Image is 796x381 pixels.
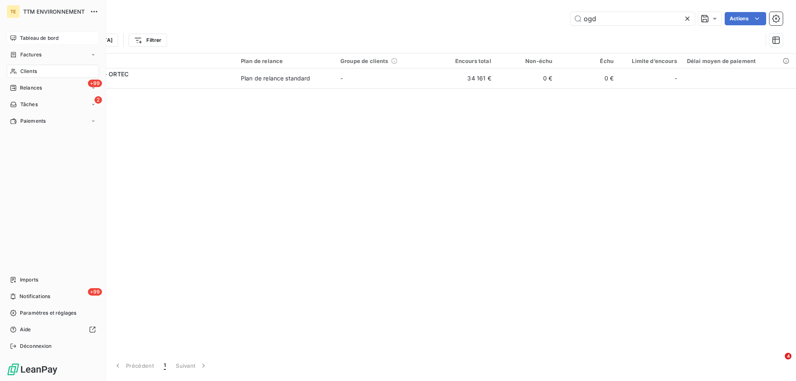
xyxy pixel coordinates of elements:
img: Logo LeanPay [7,363,58,376]
div: Encours total [440,58,491,64]
input: Rechercher [570,12,695,25]
span: Tableau de bord [20,34,58,42]
div: Échu [562,58,614,64]
span: +99 [88,80,102,87]
span: Aide [20,326,31,333]
span: +99 [88,288,102,296]
a: Aide [7,323,99,336]
span: - [340,75,343,82]
td: 0 € [496,68,558,88]
div: Délai moyen de paiement [687,58,791,64]
div: Limite d’encours [624,58,677,64]
span: 411ORTEC [57,78,231,87]
span: Déconnexion [20,342,52,350]
button: Filtrer [129,34,167,47]
span: Paramètres et réglages [20,309,76,317]
div: TE [7,5,20,18]
span: 4 [785,353,791,359]
button: 1 [159,357,171,374]
span: Tâches [20,101,38,108]
div: Non-échu [501,58,553,64]
td: 0 € [557,68,619,88]
span: Relances [20,84,42,92]
span: TTM ENVIRONNEMENT [23,8,85,15]
span: 1 [164,362,166,370]
span: 2 [95,96,102,104]
span: Paiements [20,117,46,125]
iframe: Intercom live chat [768,353,788,373]
span: Factures [20,51,41,58]
button: Précédent [109,357,159,374]
td: 34 161 € [435,68,496,88]
button: Actions [725,12,766,25]
span: Groupe de clients [340,58,388,64]
span: - [675,74,677,83]
div: Plan de relance standard [241,74,311,83]
button: Suivant [171,357,213,374]
div: Plan de relance [241,58,330,64]
span: Imports [20,276,38,284]
span: Clients [20,68,37,75]
span: Notifications [19,293,50,300]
